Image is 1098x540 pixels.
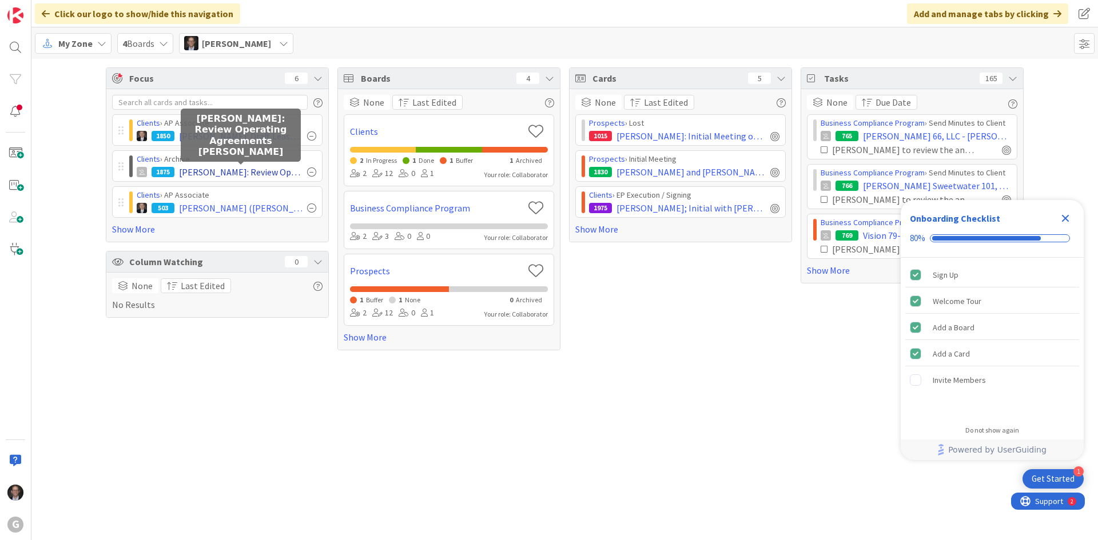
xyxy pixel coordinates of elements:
[152,203,174,213] div: 503
[910,233,925,243] div: 80%
[592,71,742,85] span: Cards
[129,255,279,269] span: Column Watching
[112,222,323,236] a: Show More
[350,264,523,278] a: Prospects
[589,131,612,141] div: 1015
[122,38,127,49] b: 4
[285,73,308,84] div: 6
[905,289,1079,314] div: Welcome Tour is complete.
[516,295,542,304] span: Archived
[901,258,1084,418] div: Checklist items
[417,230,430,243] div: 0
[392,95,463,110] button: Last Edited
[901,439,1084,460] div: Footer
[933,347,970,361] div: Add a Card
[826,95,848,109] span: None
[910,211,1000,225] div: Onboarding Checklist
[161,278,231,293] button: Last Edited
[484,233,548,243] div: Your role: Collaborator
[821,167,1011,179] div: › Send Minutes to Client
[363,95,384,109] span: None
[589,190,612,200] a: Clients
[7,517,23,533] div: G
[589,117,779,129] div: › Lost
[132,279,153,293] span: None
[285,256,308,267] div: 0
[980,73,1002,84] div: 165
[344,330,554,344] a: Show More
[137,118,160,128] a: Clients
[933,321,974,334] div: Add a Board
[589,153,779,165] div: › Initial Meeting
[484,170,548,180] div: Your role: Collaborator
[836,131,858,141] div: 765
[589,203,612,213] div: 1975
[152,131,174,141] div: 1850
[350,201,523,215] a: Business Compliance Program
[372,307,393,319] div: 12
[933,268,958,282] div: Sign Up
[832,143,977,157] div: [PERSON_NAME] to review the annual minutes
[350,230,367,243] div: 2
[644,95,688,109] span: Last Edited
[372,167,393,180] div: 12
[412,156,416,165] span: 1
[821,117,1011,129] div: › Send Minutes to Client
[185,113,296,157] h5: [PERSON_NAME]: Review Operating Agreements [PERSON_NAME]
[421,167,434,180] div: 1
[905,367,1079,393] div: Invite Members is incomplete.
[905,315,1079,340] div: Add a Board is complete.
[456,156,473,165] span: Buffer
[1073,466,1084,477] div: 1
[179,165,303,179] span: [PERSON_NAME]: Review Operating Agreements [PERSON_NAME]
[137,153,316,165] div: › Archive
[366,156,397,165] span: In Progress
[907,3,1068,24] div: Add and manage tabs by clicking
[395,230,411,243] div: 0
[58,37,93,50] span: My Zone
[419,156,434,165] span: Done
[824,71,974,85] span: Tasks
[575,222,786,236] a: Show More
[863,129,1011,143] span: [PERSON_NAME] 66, LLC - [PERSON_NAME]
[876,95,911,109] span: Due Date
[449,156,453,165] span: 1
[181,279,225,293] span: Last Edited
[399,167,415,180] div: 0
[1032,473,1075,485] div: Get Started
[863,179,1011,193] span: [PERSON_NAME] Sweetwater 101, LLC - [PERSON_NAME]
[905,262,1079,287] div: Sign Up is complete.
[616,129,766,143] span: [PERSON_NAME]: Initial Meeting on TBD with [PERSON_NAME]
[901,200,1084,460] div: Checklist Container
[484,309,548,319] div: Your role: Collaborator
[184,36,198,50] img: JT
[405,295,420,304] span: None
[624,95,694,110] button: Last Edited
[836,230,858,241] div: 769
[832,242,977,256] div: [PERSON_NAME] to review the annual minutes
[152,167,174,177] div: 1875
[350,307,367,319] div: 2
[361,71,511,85] span: Boards
[129,71,276,85] span: Focus
[516,156,542,165] span: Archived
[948,443,1047,457] span: Powered by UserGuiding
[1023,469,1084,489] div: Open Get Started checklist, remaining modules: 1
[821,217,925,227] a: Business Compliance Program
[965,426,1019,435] div: Do not show again
[59,5,62,14] div: 2
[905,341,1079,366] div: Add a Card is complete.
[910,233,1075,243] div: Checklist progress: 80%
[863,229,1011,242] span: Vision 79-96 LLC - [GEOGRAPHIC_DATA][PERSON_NAME] and [PERSON_NAME]
[510,295,513,304] span: 0
[832,193,977,206] div: [PERSON_NAME] to review the annual minutes
[35,3,240,24] div: Click our logo to show/hide this navigation
[821,167,925,178] a: Business Compliance Program
[616,201,766,215] span: [PERSON_NAME]; Initial with [PERSON_NAME] on 6/10; Design Meeting 6/10; Draft Review: 6/23; Signi...
[137,117,316,129] div: › AP Associate
[360,156,363,165] span: 2
[137,131,147,141] img: BG
[137,154,160,164] a: Clients
[350,167,367,180] div: 2
[399,307,415,319] div: 0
